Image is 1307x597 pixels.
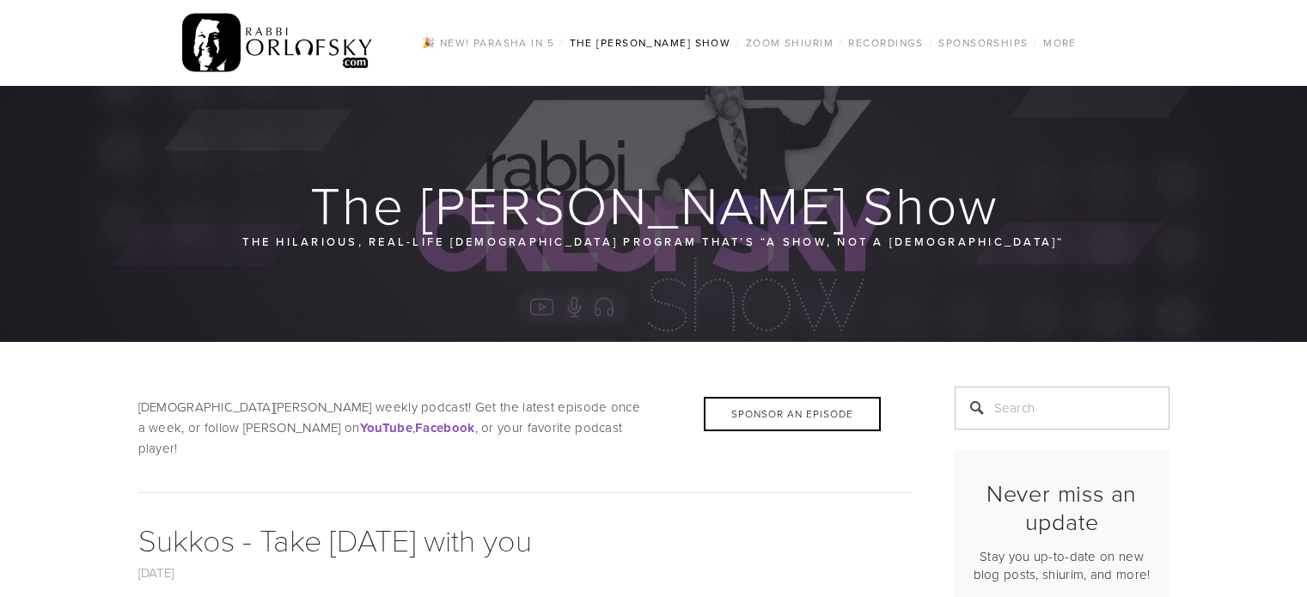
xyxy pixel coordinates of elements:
span: / [839,35,843,50]
a: Zoom Shiurim [741,32,839,54]
span: / [929,35,933,50]
div: Sponsor an Episode [704,397,881,431]
h2: Never miss an update [969,479,1155,535]
a: Facebook [415,418,474,436]
h1: The [PERSON_NAME] Show [138,177,1171,232]
a: Sukkos - Take [DATE] with you [138,518,532,560]
p: The hilarious, real-life [DEMOGRAPHIC_DATA] program that’s “a show, not a [DEMOGRAPHIC_DATA]“ [241,232,1066,251]
strong: Facebook [415,418,474,437]
span: / [736,35,740,50]
a: YouTube [360,418,412,436]
p: Stay you up-to-date on new blog posts, shiurim, and more! [969,547,1155,583]
a: The [PERSON_NAME] Show [565,32,736,54]
input: Search [955,387,1170,429]
a: [DATE] [138,563,174,582]
strong: YouTube [360,418,412,437]
span: / [559,35,564,50]
img: RabbiOrlofsky.com [182,9,374,76]
a: 🎉 NEW! Parasha in 5 [417,32,559,54]
a: Sponsorships [933,32,1033,54]
p: [DEMOGRAPHIC_DATA][PERSON_NAME] weekly podcast! Get the latest episode once a week, or follow [PE... [138,397,912,459]
a: Recordings [843,32,928,54]
span: / [1034,35,1038,50]
a: More [1038,32,1082,54]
